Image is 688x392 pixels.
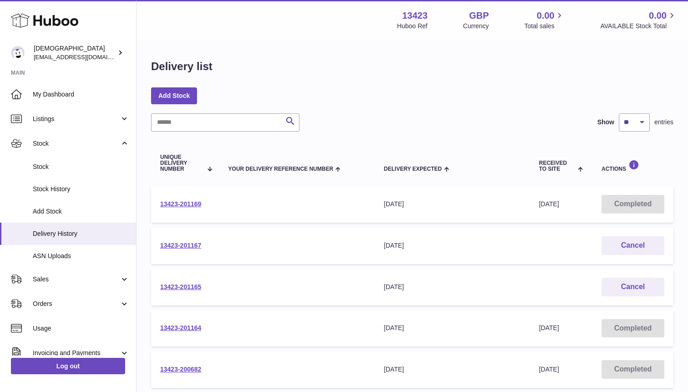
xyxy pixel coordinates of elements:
span: 0.00 [649,10,667,22]
span: Your Delivery Reference Number [228,166,334,172]
span: [DATE] [539,324,559,331]
a: 13423-201165 [160,283,201,290]
span: Unique Delivery Number [160,154,202,173]
div: [DATE] [384,241,521,250]
a: 13423-201164 [160,324,201,331]
span: ASN Uploads [33,252,129,260]
div: Currency [463,22,489,31]
span: Invoicing and Payments [33,349,120,357]
span: Received to Site [539,160,575,172]
strong: 13423 [402,10,428,22]
span: [DATE] [539,366,559,373]
span: Listings [33,115,120,123]
label: Show [597,118,614,127]
strong: GBP [469,10,489,22]
a: Log out [11,358,125,374]
div: [DATE] [384,324,521,332]
span: [DATE] [539,200,559,208]
a: 13423-201169 [160,200,201,208]
span: entries [654,118,673,127]
img: olgazyuz@outlook.com [11,46,25,60]
span: 0.00 [537,10,555,22]
div: Actions [602,160,664,172]
span: Delivery Expected [384,166,442,172]
span: Add Stock [33,207,129,216]
span: Total sales [524,22,565,31]
div: [DATE] [384,365,521,374]
h1: Delivery list [151,59,212,74]
span: Stock History [33,185,129,193]
div: [DATE] [384,200,521,209]
div: [DATE] [384,283,521,291]
span: My Dashboard [33,90,129,99]
span: Stock [33,139,120,148]
button: Cancel [602,236,664,255]
a: 0.00 AVAILABLE Stock Total [600,10,677,31]
span: Stock [33,163,129,171]
span: AVAILABLE Stock Total [600,22,677,31]
span: [EMAIL_ADDRESS][DOMAIN_NAME] [34,53,134,61]
a: 13423-201167 [160,242,201,249]
span: Delivery History [33,229,129,238]
div: [DEMOGRAPHIC_DATA] [34,44,116,61]
button: Cancel [602,278,664,296]
span: Sales [33,275,120,284]
a: 0.00 Total sales [524,10,565,31]
div: Huboo Ref [397,22,428,31]
span: Orders [33,300,120,308]
a: 13423-200682 [160,366,201,373]
span: Usage [33,324,129,333]
a: Add Stock [151,87,197,104]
